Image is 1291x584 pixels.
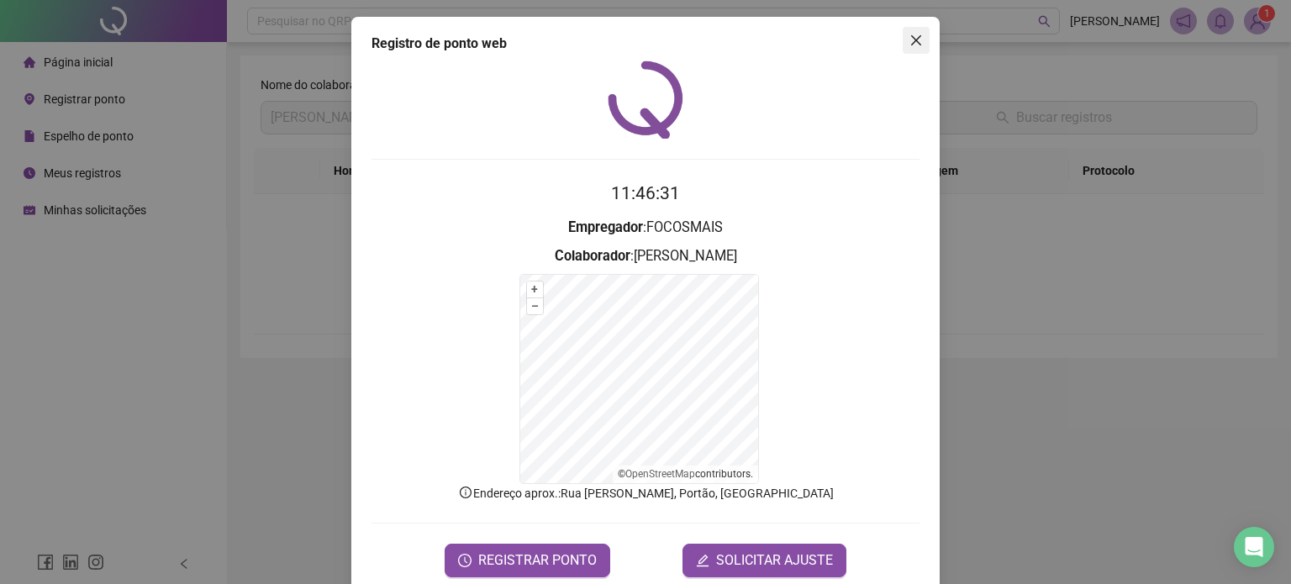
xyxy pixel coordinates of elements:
[611,183,680,203] time: 11:46:31
[445,544,610,577] button: REGISTRAR PONTO
[618,468,753,480] li: © contributors.
[903,27,930,54] button: Close
[568,219,643,235] strong: Empregador
[716,550,833,571] span: SOLICITAR AJUSTE
[608,61,683,139] img: QRPoint
[909,34,923,47] span: close
[371,34,920,54] div: Registro de ponto web
[527,298,543,314] button: –
[696,554,709,567] span: edit
[458,485,473,500] span: info-circle
[527,281,543,297] button: +
[625,468,695,480] a: OpenStreetMap
[371,245,920,267] h3: : [PERSON_NAME]
[371,484,920,502] p: Endereço aprox. : Rua [PERSON_NAME], Portão, [GEOGRAPHIC_DATA]
[555,248,630,264] strong: Colaborador
[458,554,472,567] span: clock-circle
[1234,527,1274,567] div: Open Intercom Messenger
[682,544,846,577] button: editSOLICITAR AJUSTE
[478,550,597,571] span: REGISTRAR PONTO
[371,217,920,239] h3: : FOCOSMAIS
